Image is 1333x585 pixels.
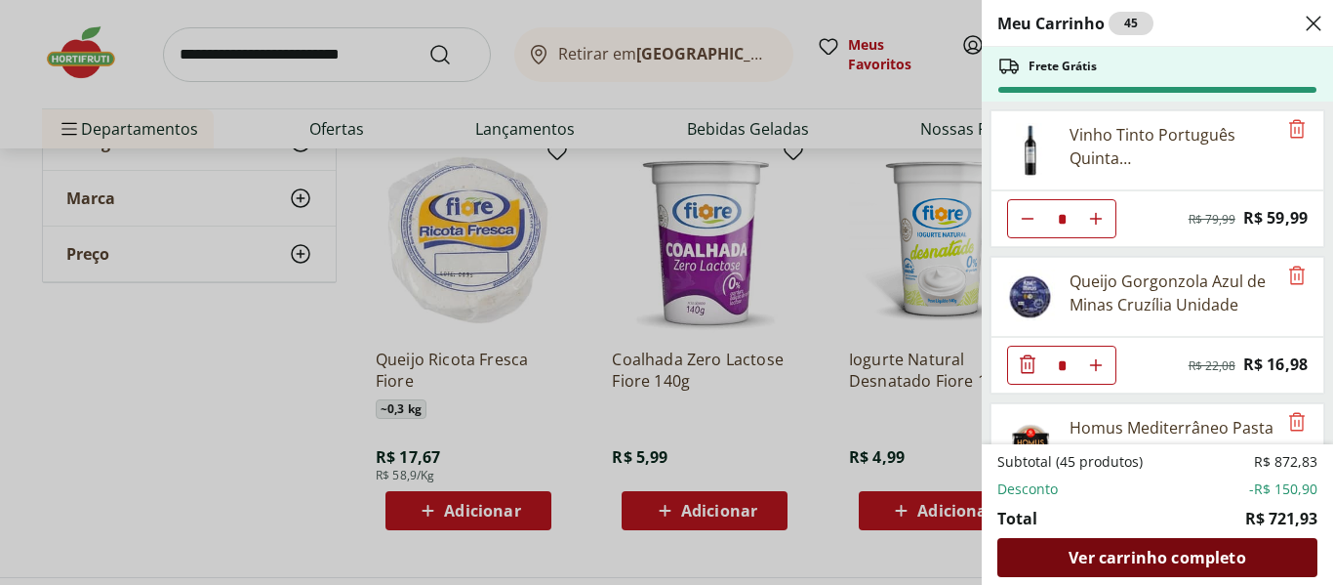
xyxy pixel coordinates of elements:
span: Desconto [997,480,1058,499]
img: Queijo Gorgonzola Azul de Minas Cruzília [1003,270,1058,324]
button: Remove [1285,118,1309,142]
span: R$ 79,99 [1189,212,1235,228]
span: R$ 872,83 [1254,452,1317,472]
button: Aumentar Quantidade [1076,346,1115,385]
button: Aumentar Quantidade [1076,199,1115,238]
span: Total [997,507,1037,530]
input: Quantidade Atual [1047,347,1076,384]
span: Ver carrinho completo [1069,550,1245,565]
span: R$ 16,98 [1243,352,1308,378]
span: Subtotal (45 produtos) [997,452,1143,472]
button: Diminuir Quantidade [1008,199,1047,238]
img: Principal [1003,123,1058,178]
div: Vinho Tinto Português Quinta [GEOGRAPHIC_DATA] Ventos 750ml [1070,123,1276,170]
input: Quantidade Atual [1047,200,1076,237]
span: R$ 721,93 [1245,507,1317,530]
img: Principal [1003,416,1058,471]
button: Remove [1285,265,1309,288]
div: Homus Mediterrâneo Pasta de Grão de Bico Baba Sol 200g [1070,416,1276,463]
h2: Meu Carrinho [997,12,1153,35]
button: Diminuir Quantidade [1008,346,1047,385]
button: Remove [1285,411,1309,435]
a: Ver carrinho completo [997,538,1317,577]
span: Frete Grátis [1029,59,1097,74]
span: -R$ 150,90 [1249,480,1317,499]
span: R$ 22,08 [1189,358,1235,374]
span: R$ 59,99 [1243,205,1308,231]
div: 45 [1109,12,1153,35]
div: Queijo Gorgonzola Azul de Minas Cruzília Unidade [1070,270,1276,316]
